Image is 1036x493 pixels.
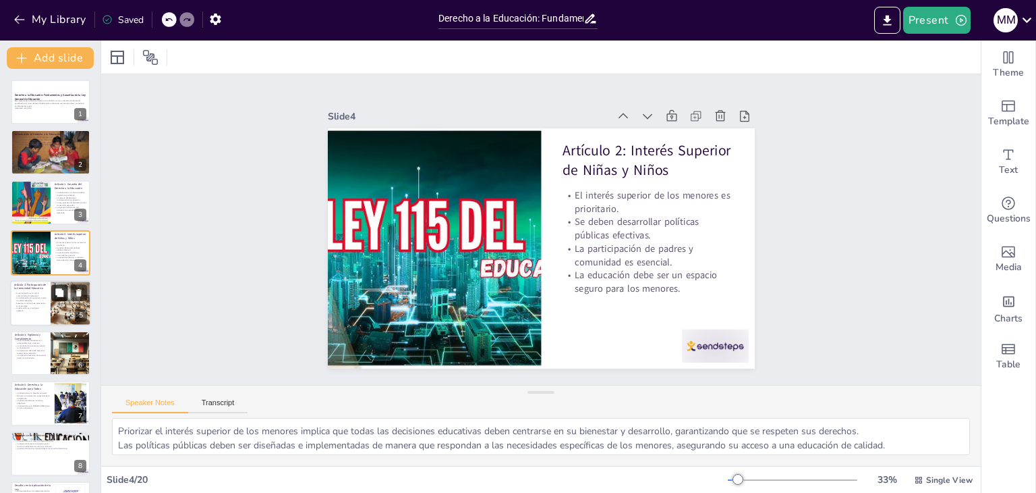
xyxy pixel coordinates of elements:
p: Invertir en educación es invertir en el futuro. [15,445,86,448]
span: Theme [993,66,1024,80]
p: La educación debe ser inclusiva y adaptativa. [15,400,51,405]
p: Artículo 2: Interés Superior de Niñas y Niños [55,232,86,240]
p: Artículo 5: Derecho a la Educación para Todos [15,384,51,391]
p: La rendición de cuentas es esencial en la educación. [15,344,47,349]
span: Table [996,357,1020,372]
input: Insert title [438,9,583,28]
button: Transcript [188,398,248,413]
p: Introducción al Derecho a la Educación [15,132,86,136]
p: La Ley promueve el bienestar social a través de la educación. [55,201,86,206]
p: La educación es un esfuerzo colectivo. [14,307,47,311]
p: La garantía del derecho a la educación es esencial para el desarrollo. [55,206,86,213]
span: Single View [926,475,973,486]
div: Add images, graphics, shapes or video [981,235,1035,284]
p: Importancia de la Educación en el Desarrollo Social [15,434,86,438]
div: Slide 4 / 20 [107,473,728,486]
div: 3 [11,180,90,225]
button: My Library [10,9,92,30]
button: Export to PowerPoint [874,7,900,34]
p: La supervisión adecuada asegura el respeto de los derechos. [15,349,47,354]
p: Artículo 3: Participación de la Comunidad Educativa [14,282,47,290]
div: Get real-time input from your audience [981,186,1035,235]
button: Add slide [7,47,94,69]
p: La colaboración entre actores mejora la calidad educativa. [14,296,47,301]
p: Artículo 4: Vigilancia y Cumplimiento [15,333,47,340]
div: Add a table [981,332,1035,381]
div: 5 [10,280,91,326]
p: La educación es un motor de desarrollo social. [15,440,86,442]
strong: Derecho a la Educación: Fundamentos y Garantías en la Ley General de Educación [15,94,86,101]
p: Desafíos en la Aplicación de la Ley [15,484,51,491]
p: El interés superior de los menores es prioritario. [564,191,737,236]
p: Fomentar un sentido de pertenencia es importante. [14,302,47,307]
p: Las autoridades educativas son responsables de la vigilancia. [15,340,47,344]
div: 4 [11,230,90,275]
span: Position [142,49,159,66]
div: Saved [102,14,144,26]
div: 1 [74,108,86,120]
div: 1 [11,80,90,124]
div: Add text boxes [981,138,1035,186]
p: La participación de padres y comunidad es esencial. [558,244,730,289]
span: Media [996,260,1022,275]
p: La educación debe ser un espacio seguro para los menores. [55,257,86,261]
p: La educación es un [PERSON_NAME] para un futuro equitativo. [15,405,51,409]
div: m m [994,8,1018,32]
p: El interés superior de los menores es prioritario. [55,242,86,246]
p: El acceso a la educación es esencial para el desarrollo. [15,395,51,400]
p: Artículo 2: Interés Superior de Niñas y Niños [567,143,741,201]
p: La participación de padres y comunidad es esencial. [55,252,86,257]
span: Text [999,163,1018,178]
p: La educación es un derecho universal. [15,392,51,395]
div: 2 [11,130,90,174]
p: La educación es un servicio público regulado por el Estado. [55,191,86,196]
div: 6 [74,359,86,371]
div: 2 [74,159,86,171]
div: Add ready made slides [981,89,1035,138]
div: 7 [11,381,90,425]
span: Charts [994,311,1023,326]
p: La participación activa de la comunidad es fundamental. [14,292,47,296]
p: Se deben desarrollar políticas públicas efectivas. [55,246,86,251]
div: 5 [75,309,87,321]
span: Questions [987,211,1031,226]
div: Change the overall theme [981,41,1035,89]
div: Add charts and graphs [981,284,1035,332]
span: Template [988,114,1029,129]
p: Esta presentación aborda el derecho a la educación como un derecho fundamental garantizado por la... [15,100,86,107]
p: Artículo 1: Garantía del Derecho a la Educación [55,182,86,190]
p: Se deben desarrollar políticas públicas efectivas. [561,217,734,262]
button: m m [994,7,1018,34]
button: Present [903,7,971,34]
p: La educación debe ser un espacio seguro para los menores. [555,271,728,315]
div: 33 % [871,473,903,486]
p: La educación fomenta la inclusión social. [15,442,86,445]
div: 6 [11,331,90,375]
p: La vigilancia efectiva es clave para el acceso a la educación. [15,355,47,359]
div: 8 [11,432,90,476]
div: 4 [74,259,86,271]
button: Delete Slide [71,284,87,301]
p: La educación permite una participación activa en la democracia. [15,447,86,450]
div: Layout [107,47,128,68]
p: La educación es fundamental para el desarrollo del país. [15,143,86,146]
p: Generated with [URL] [15,107,86,110]
textarea: Priorizar el interés superior de los menores implica que todas las decisiones educativas deben ce... [112,418,970,455]
div: 7 [74,410,86,422]
p: La rectoría del Estado es fundamental en la educación. [55,197,86,201]
div: 3 [74,209,86,221]
div: Slide 4 [340,88,621,130]
p: La Ley General de Educación garantiza el acceso equitativo. [15,138,86,141]
button: Speaker Notes [112,398,188,413]
p: La educación es un derecho humano esencial. [15,136,86,138]
p: La educación debe ser inclusiva y de calidad. [15,140,86,143]
button: Duplicate Slide [51,284,67,301]
div: 8 [74,460,86,472]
